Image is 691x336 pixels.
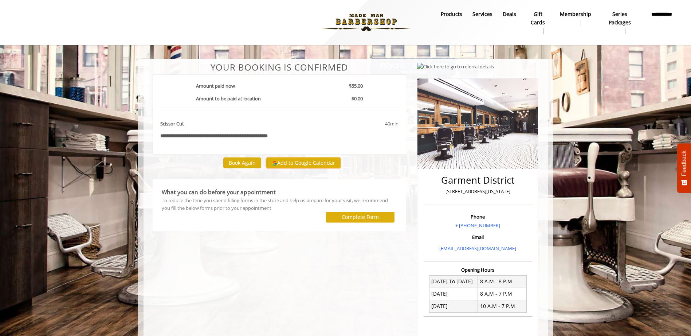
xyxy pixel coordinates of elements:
[196,83,235,89] b: Amount paid now
[498,9,521,28] a: DealsDeals
[681,151,687,176] span: Feedback
[429,288,478,300] td: [DATE]
[478,275,527,288] td: 8 A.M - 8 P.M
[196,95,261,102] b: Amount to be paid at location
[162,188,276,196] b: What you can do before your appointment
[429,275,478,288] td: [DATE] To [DATE]
[424,267,532,272] h3: Opening Hours
[417,63,494,71] img: Click here to go to referral details
[478,300,527,312] td: 10 A.M - 7 P.M
[160,120,184,128] b: Scissor Cut
[223,157,261,168] button: Book Again
[467,9,498,28] a: ServicesServices
[425,214,530,219] h3: Phone
[153,63,407,72] center: Your Booking is confirmed
[526,10,550,27] b: gift cards
[429,300,478,312] td: [DATE]
[352,95,363,102] b: $0.00
[472,10,492,18] b: Services
[436,9,467,28] a: Productsproducts
[425,175,530,185] h2: Garment District
[455,222,500,229] a: + [PHONE_NUMBER]
[601,10,638,27] b: Series packages
[326,120,398,128] div: 40min
[560,10,591,18] b: Membership
[439,245,516,252] a: [EMAIL_ADDRESS][DOMAIN_NAME]
[596,9,643,36] a: Series packagesSeries packages
[316,3,416,43] img: Made Man Barbershop logo
[266,157,341,168] button: Add to Google Calendar
[441,10,462,18] b: products
[478,288,527,300] td: 8 A.M - 7 P.M
[162,197,397,212] div: To reduce the time you spend filling forms in the store and help us prepare for your visit, we re...
[677,143,691,193] button: Feedback - Show survey
[349,83,363,89] b: $55.00
[425,188,530,195] p: [STREET_ADDRESS][US_STATE]
[342,214,379,220] label: Complete Form
[521,9,555,36] a: Gift cardsgift cards
[555,9,596,28] a: MembershipMembership
[503,10,516,18] b: Deals
[326,212,394,223] button: Complete Form
[425,235,530,240] h3: Email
